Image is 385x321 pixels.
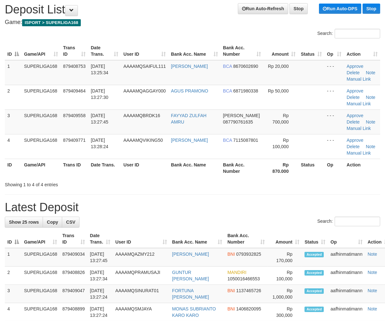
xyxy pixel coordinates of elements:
th: User ID [121,159,168,177]
label: Search: [317,29,380,38]
span: 879409771 [63,138,86,143]
th: Bank Acc. Number [221,159,264,177]
td: AAAAMQSINURAT01 [113,285,170,303]
th: Bank Acc. Name [168,159,220,177]
th: Status: activate to sort column ascending [302,230,328,248]
th: Bank Acc. Name: activate to sort column ascending [170,230,225,248]
th: Action: activate to sort column ascending [344,42,380,60]
td: aafhinmatimann [328,285,365,303]
span: AAAAMQSAIFUL111 [123,64,166,69]
span: BNI [228,288,235,293]
a: Approve [347,138,363,143]
span: AAAAMQAGGAY000 [123,88,166,93]
span: 879409558 [63,113,86,118]
a: Note [366,119,375,124]
a: Note [368,252,377,257]
div: Showing 1 to 4 of 4 entries [5,179,155,188]
a: Approve [347,64,363,69]
td: [DATE] 13:27:34 [88,267,113,285]
span: BNI [228,306,235,311]
a: Manual Link [347,150,371,156]
span: [DATE] 13:25:34 [91,64,108,75]
span: AAAAMQVIKING50 [123,138,163,143]
span: BCA [223,64,232,69]
span: Copy [47,220,58,225]
span: 879408753 [63,64,86,69]
td: SUPERLIGA168 [21,248,60,267]
span: [DATE] 13:27:30 [91,88,108,100]
a: Show 25 rows [5,217,43,228]
span: [DATE] 13:28:24 [91,138,108,149]
th: Op [324,159,344,177]
span: Rp 20,000 [268,64,289,69]
span: Accepted [305,307,324,312]
td: SUPERLIGA168 [21,267,60,285]
th: Action [344,159,380,177]
td: 879408826 [60,267,88,285]
h1: Latest Deposit [5,201,380,214]
input: Search: [335,29,380,38]
span: BNI [228,252,235,257]
th: Date Trans.: activate to sort column ascending [88,42,121,60]
td: AAAAMQAZMY212 [113,248,170,267]
td: - - - [324,60,344,85]
a: FAYYAD ZULFAH AMRU [171,113,206,124]
th: Game/API: activate to sort column ascending [21,230,60,248]
span: AAAAMQBRDK16 [123,113,160,118]
td: 1 [5,60,21,85]
td: aafhinmatimann [328,267,365,285]
th: Trans ID: activate to sort column ascending [61,42,88,60]
a: Delete [347,119,359,124]
a: [PERSON_NAME] [172,252,209,257]
span: [PERSON_NAME] [223,113,260,118]
span: Copy 087790761635 to clipboard [223,119,253,124]
a: Delete [347,70,359,75]
th: Rp 870.000 [264,159,298,177]
td: SUPERLIGA168 [21,134,61,159]
td: Rp 100,000 [267,267,302,285]
th: Status [298,159,325,177]
h1: Deposit List [5,3,380,16]
a: Approve [347,113,363,118]
th: Date Trans. [88,159,121,177]
span: Accepted [305,270,324,276]
a: Stop [363,4,380,14]
td: 2 [5,85,21,109]
th: Amount: activate to sort column ascending [267,230,302,248]
td: 3 [5,109,21,134]
a: Run Auto-Refresh [238,3,288,14]
span: Copy 1137465726 to clipboard [236,288,261,293]
th: Op: activate to sort column ascending [328,230,365,248]
a: Note [366,144,375,149]
th: Bank Acc. Number: activate to sort column ascending [225,230,268,248]
td: - - - [324,109,344,134]
span: Copy 1406820095 to clipboard [236,306,261,311]
th: User ID: activate to sort column ascending [113,230,170,248]
span: CSV [66,220,75,225]
input: Search: [335,217,380,226]
span: Copy 6871980338 to clipboard [233,88,258,93]
td: - - - [324,85,344,109]
a: Manual Link [347,126,371,131]
a: Run Auto-DPS [319,4,361,14]
a: Note [368,270,377,275]
a: Stop [289,3,308,14]
a: Delete [347,95,359,100]
td: [DATE] 13:27:45 [88,248,113,267]
th: ID [5,159,21,177]
td: SUPERLIGA168 [21,109,61,134]
td: 3 [5,285,21,303]
td: [DATE] 13:27:24 [88,285,113,303]
span: Rp 100,000 [272,138,289,149]
span: Rp 700,000 [272,113,289,124]
th: Bank Acc. Number: activate to sort column ascending [221,42,264,60]
span: Show 25 rows [9,220,39,225]
td: Rp 1,000,000 [267,285,302,303]
a: Note [366,70,375,75]
span: Copy 7115087801 to clipboard [233,138,258,143]
span: Copy 1050016466553 to clipboard [228,276,260,281]
a: Copy [43,217,62,228]
td: AAAAMQPRAMUSAJI [113,267,170,285]
span: 879409464 [63,88,86,93]
span: MANDIRI [228,270,247,275]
